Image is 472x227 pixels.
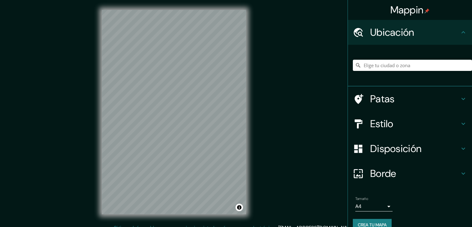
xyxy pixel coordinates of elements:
img: pin-icon.png [425,8,429,13]
font: Ubicación [370,26,414,39]
div: A4 [355,202,393,211]
div: Borde [348,161,472,186]
font: A4 [355,203,362,210]
canvas: Mapa [102,10,246,214]
div: Patas [348,86,472,111]
font: Patas [370,92,395,105]
font: Borde [370,167,396,180]
font: Tamaño [355,196,368,201]
input: Elige tu ciudad o zona [353,60,472,71]
div: Disposición [348,136,472,161]
div: Estilo [348,111,472,136]
font: Mappin [390,3,424,16]
div: Ubicación [348,20,472,45]
font: Disposición [370,142,421,155]
font: Estilo [370,117,393,130]
button: Activar o desactivar atribución [236,204,243,211]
